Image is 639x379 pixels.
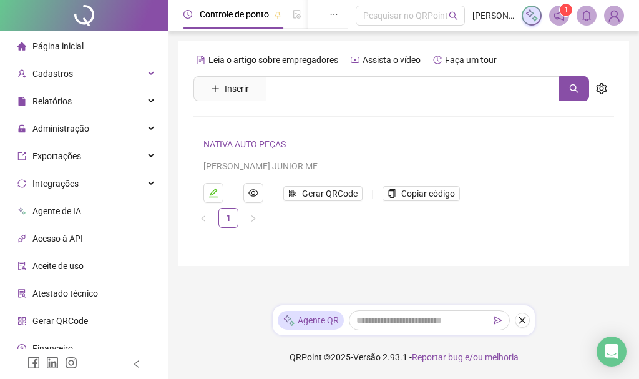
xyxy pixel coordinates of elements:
[17,42,26,51] span: home
[203,139,286,149] a: NATIVA AUTO PEÇAS
[569,84,579,94] span: search
[383,186,460,201] button: Copiar código
[302,187,358,200] span: Gerar QRCode
[32,179,79,189] span: Integrações
[32,261,84,271] span: Aceite de uso
[581,10,592,21] span: bell
[32,288,98,298] span: Atestado técnico
[168,335,639,379] footer: QRPoint © 2025 - 2.93.1 -
[208,188,218,198] span: edit
[27,357,40,369] span: facebook
[17,234,26,243] span: api
[243,208,263,228] li: Próxima página
[564,6,568,14] span: 1
[274,11,281,19] span: pushpin
[401,187,455,200] span: Copiar código
[288,189,297,198] span: qrcode
[363,55,421,65] span: Assista o vídeo
[283,314,295,327] img: sparkle-icon.fc2bf0ac1784a2077858766a79e2daf3.svg
[132,360,141,368] span: left
[560,4,572,16] sup: 1
[293,10,301,19] span: file-done
[193,208,213,228] button: left
[329,10,338,19] span: ellipsis
[208,55,338,65] span: Leia o artigo sobre empregadores
[203,159,562,173] div: [PERSON_NAME] JUNIOR ME
[17,317,26,325] span: qrcode
[17,97,26,106] span: file
[412,352,519,362] span: Reportar bug e/ou melhoria
[353,352,381,362] span: Versão
[193,208,213,228] li: Página anterior
[65,357,77,369] span: instagram
[219,209,238,227] a: 1
[32,234,83,244] span: Acesso à API
[518,316,527,325] span: close
[248,188,258,198] span: eye
[32,69,73,79] span: Cadastros
[17,69,26,78] span: user-add
[200,9,269,19] span: Controle de ponto
[445,55,497,65] span: Faça um tour
[225,82,249,96] span: Inserir
[32,124,89,134] span: Administração
[597,337,627,367] div: Open Intercom Messenger
[250,215,257,222] span: right
[283,186,363,201] button: Gerar QRCode
[388,189,396,198] span: copy
[17,179,26,188] span: sync
[351,56,359,64] span: youtube
[472,9,514,22] span: [PERSON_NAME] Auto pecas
[211,84,220,93] span: plus
[32,206,81,216] span: Agente de IA
[32,151,81,161] span: Exportações
[525,9,539,22] img: sparkle-icon.fc2bf0ac1784a2077858766a79e2daf3.svg
[449,11,458,21] span: search
[17,152,26,160] span: export
[46,357,59,369] span: linkedin
[17,124,26,133] span: lock
[17,344,26,353] span: dollar
[183,10,192,19] span: clock-circle
[17,289,26,298] span: solution
[32,96,72,106] span: Relatórios
[433,56,442,64] span: history
[278,311,344,330] div: Agente QR
[218,208,238,228] li: 1
[596,83,607,94] span: setting
[243,208,263,228] button: right
[32,316,88,326] span: Gerar QRCode
[605,6,623,25] img: 94102
[197,56,205,64] span: file-text
[200,215,207,222] span: left
[554,10,565,21] span: notification
[17,262,26,270] span: audit
[494,316,502,325] span: send
[32,41,84,51] span: Página inicial
[201,79,259,99] button: Inserir
[32,343,73,353] span: Financeiro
